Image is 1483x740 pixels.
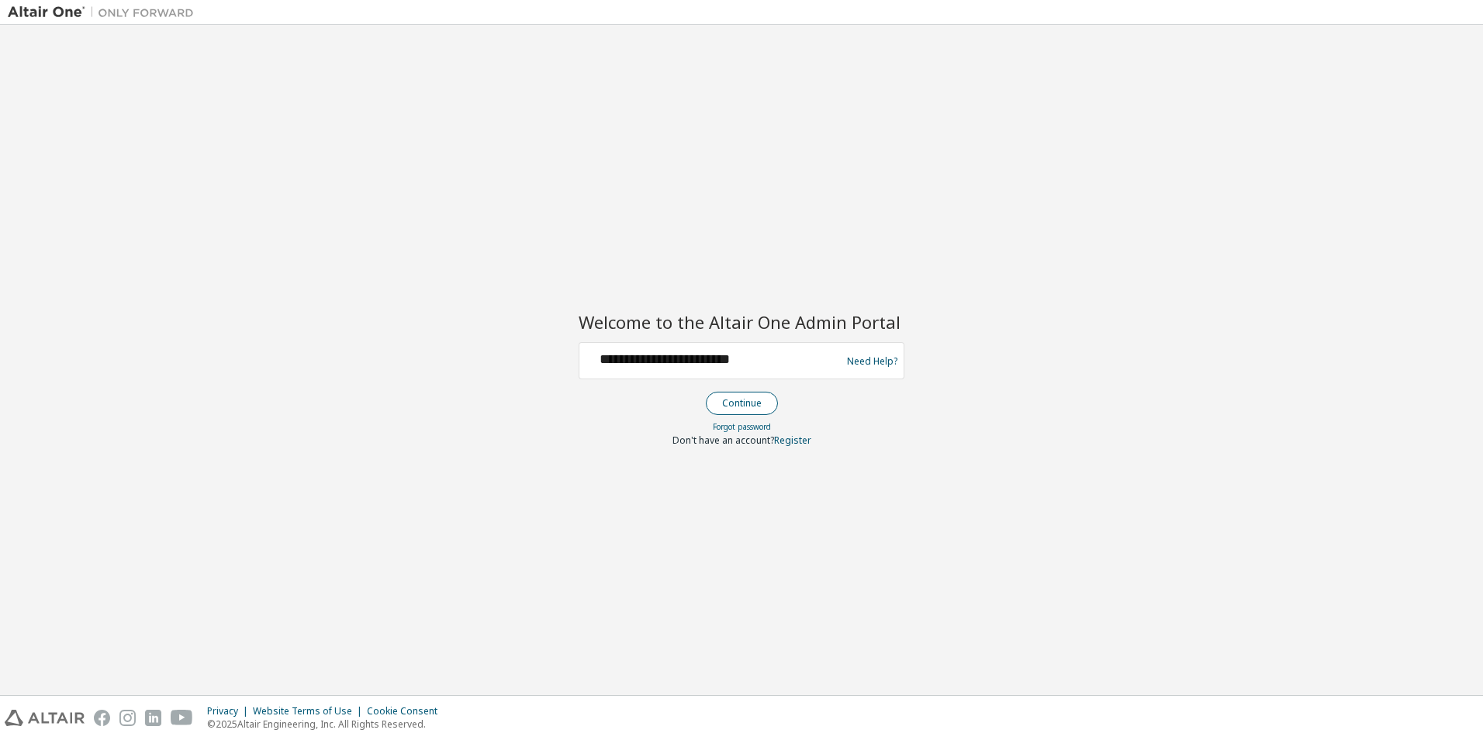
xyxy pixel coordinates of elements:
img: linkedin.svg [145,710,161,726]
a: Forgot password [713,421,771,432]
div: Website Terms of Use [253,705,367,718]
div: Privacy [207,705,253,718]
p: © 2025 Altair Engineering, Inc. All Rights Reserved. [207,718,447,731]
img: altair_logo.svg [5,710,85,726]
button: Continue [706,392,778,415]
img: Altair One [8,5,202,20]
span: Don't have an account? [672,434,774,447]
div: Cookie Consent [367,705,447,718]
a: Register [774,434,811,447]
img: instagram.svg [119,710,136,726]
img: youtube.svg [171,710,193,726]
h2: Welcome to the Altair One Admin Portal [579,311,904,333]
img: facebook.svg [94,710,110,726]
